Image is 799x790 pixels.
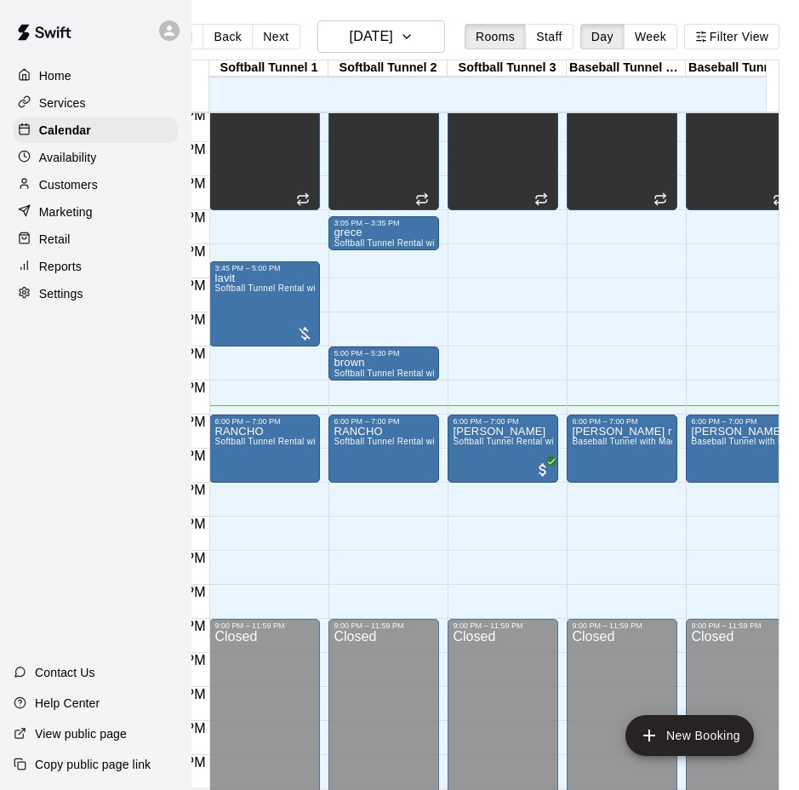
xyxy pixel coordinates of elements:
span: Softball Tunnel Rental with Machine [453,437,598,446]
div: 5:00 PM – 5:30 PM [334,349,434,358]
div: 6:00 PM – 7:00 PM: sydney carnes [448,415,558,483]
a: Settings [14,281,178,306]
div: Baseball Tunnel 4 (Machine) [567,60,686,77]
div: 3:05 PM – 3:35 PM: grece [328,216,439,250]
button: Rooms [465,24,526,49]
span: Recurring event [296,192,310,206]
div: Softball Tunnel 2 [328,60,448,77]
div: 6:00 PM – 7:00 PM [691,417,791,426]
button: Staff [525,24,574,49]
button: Filter View [684,24,779,49]
button: Next [252,24,300,49]
p: Copy public page link [35,756,151,773]
button: add [625,715,754,756]
span: Recurring event [653,192,667,206]
a: Availability [14,145,178,170]
div: 6:00 PM – 7:00 PM [453,417,553,426]
button: [DATE] [317,20,445,53]
div: 9:00 PM – 11:59 PM [214,621,315,630]
p: Calendar [39,122,91,139]
span: Recurring event [534,192,548,206]
p: Customers [39,176,98,193]
p: Availability [39,149,97,166]
h6: [DATE] [350,25,393,49]
a: Calendar [14,117,178,143]
div: 6:00 PM – 7:00 PM: RANCHO [328,415,439,483]
span: Recurring event [773,192,786,206]
span: Softball Tunnel Rental with Machine [214,283,360,293]
span: Softball Tunnel Rental with Machine [334,437,479,446]
div: 6:00 PM – 7:00 PM: hess rancho [686,415,796,483]
button: Day [580,24,625,49]
a: Customers [14,172,178,197]
p: Settings [39,285,83,302]
a: Marketing [14,199,178,225]
a: Reports [14,254,178,279]
p: Services [39,94,86,112]
span: Recurring event [415,192,429,206]
span: Softball Tunnel Rental with Machine [334,369,479,378]
p: Help Center [35,695,100,712]
div: 9:00 PM – 11:59 PM [453,621,553,630]
div: Softball Tunnel 1 [209,60,328,77]
div: 9:00 PM – 11:59 PM [334,621,434,630]
div: 6:00 PM – 7:00 PM [334,417,434,426]
div: 9:00 PM – 11:59 PM [572,621,672,630]
p: Contact Us [35,664,95,681]
div: 6:00 PM – 7:00 PM: RANCHO [209,415,320,483]
p: Marketing [39,203,93,220]
a: Services [14,90,178,116]
a: Retail [14,226,178,252]
div: 3:45 PM – 5:00 PM [214,264,315,272]
span: Softball Tunnel Rental with Machine [214,437,360,446]
button: Back [203,24,253,49]
div: 3:45 PM – 5:00 PM: lavit [209,261,320,346]
div: 6:00 PM – 7:00 PM [214,417,315,426]
div: 6:00 PM – 7:00 PM [572,417,672,426]
div: 6:00 PM – 7:00 PM: hess rancho [567,415,677,483]
p: Reports [39,258,82,275]
p: Home [39,67,71,84]
p: Retail [39,231,71,248]
button: Week [624,24,677,49]
span: Baseball Tunnel with Machine [572,437,693,446]
span: All customers have paid [534,461,551,478]
p: View public page [35,725,127,742]
div: 3:05 PM – 3:35 PM [334,219,434,227]
div: 9:00 PM – 11:59 PM [691,621,791,630]
span: Softball Tunnel Rental with Machine [334,238,479,248]
div: Softball Tunnel 3 [448,60,567,77]
div: 5:00 PM – 5:30 PM: brown [328,346,439,381]
a: Home [14,63,178,89]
